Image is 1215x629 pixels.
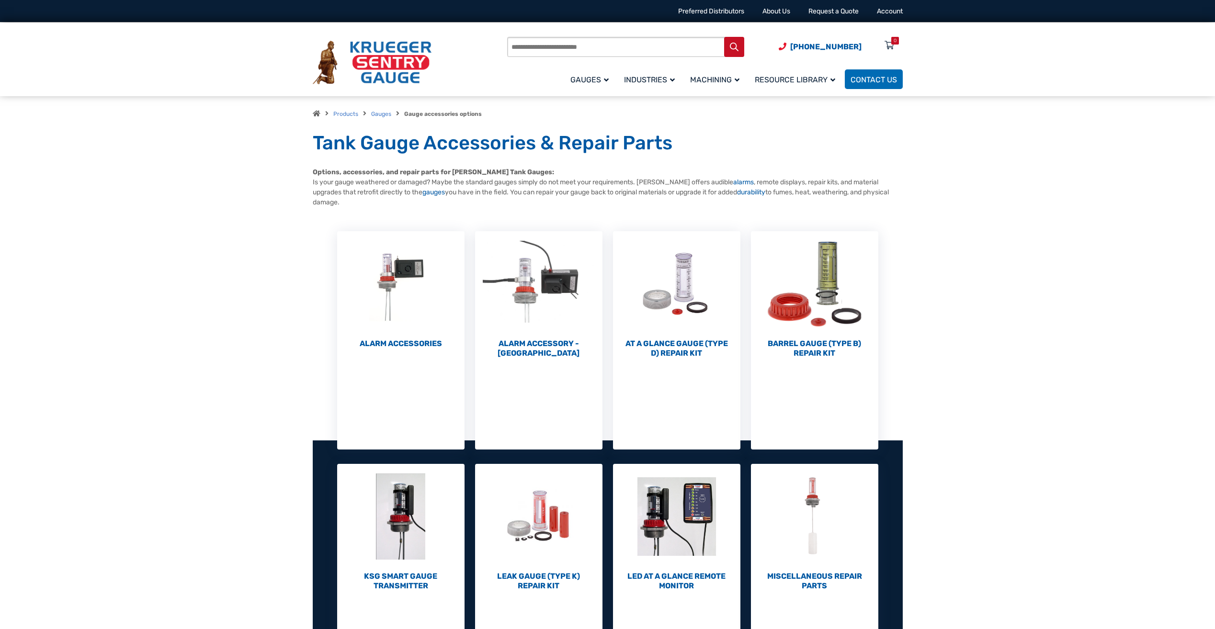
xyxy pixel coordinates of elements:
h2: At a Glance Gauge (Type D) Repair Kit [613,339,740,358]
span: Contact Us [851,75,897,84]
img: Barrel Gauge (Type B) Repair Kit [751,231,878,337]
a: Visit product category At a Glance Gauge (Type D) Repair Kit [613,231,740,358]
img: At a Glance Gauge (Type D) Repair Kit [613,231,740,337]
img: LED At A Glance Remote Monitor [613,464,740,569]
a: Preferred Distributors [678,7,744,15]
a: Visit product category KSG Smart Gauge Transmitter [337,464,465,591]
h2: LED At A Glance Remote Monitor [613,572,740,591]
h2: Alarm Accessories [337,339,465,348]
a: Industries [618,68,684,90]
a: Machining [684,68,749,90]
a: Resource Library [749,68,845,90]
a: Visit product category Alarm Accessories [337,231,465,348]
span: [PHONE_NUMBER] [790,42,862,51]
h2: Barrel Gauge (Type B) Repair Kit [751,339,878,358]
a: Gauges [371,111,391,117]
img: Miscellaneous Repair Parts [751,464,878,569]
a: alarms [733,178,754,186]
h2: Alarm Accessory - [GEOGRAPHIC_DATA] [475,339,602,358]
a: Products [333,111,358,117]
img: Alarm Accessory - DC [475,231,602,337]
a: Visit product category Barrel Gauge (Type B) Repair Kit [751,231,878,358]
h2: Leak Gauge (Type K) Repair Kit [475,572,602,591]
img: Alarm Accessories [337,231,465,337]
a: Request a Quote [808,7,859,15]
h2: Miscellaneous Repair Parts [751,572,878,591]
a: Gauges [565,68,618,90]
a: About Us [762,7,790,15]
p: Is your gauge weathered or damaged? Maybe the standard gauges simply do not meet your requirement... [313,167,903,207]
a: Phone Number (920) 434-8860 [779,41,862,53]
a: gauges [422,188,445,196]
a: Visit product category Alarm Accessory - DC [475,231,602,358]
div: 0 [894,37,897,45]
span: Machining [690,75,739,84]
img: Leak Gauge (Type K) Repair Kit [475,464,602,569]
h1: Tank Gauge Accessories & Repair Parts [313,131,903,155]
img: Krueger Sentry Gauge [313,41,431,85]
span: Resource Library [755,75,835,84]
a: Visit product category LED At A Glance Remote Monitor [613,464,740,591]
a: Visit product category Leak Gauge (Type K) Repair Kit [475,464,602,591]
a: Contact Us [845,69,903,89]
strong: Options, accessories, and repair parts for [PERSON_NAME] Tank Gauges: [313,168,554,176]
h2: KSG Smart Gauge Transmitter [337,572,465,591]
a: Account [877,7,903,15]
a: Visit product category Miscellaneous Repair Parts [751,464,878,591]
strong: Gauge accessories options [404,111,482,117]
a: durability [737,188,765,196]
span: Gauges [570,75,609,84]
span: Industries [624,75,675,84]
img: KSG Smart Gauge Transmitter [337,464,465,569]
